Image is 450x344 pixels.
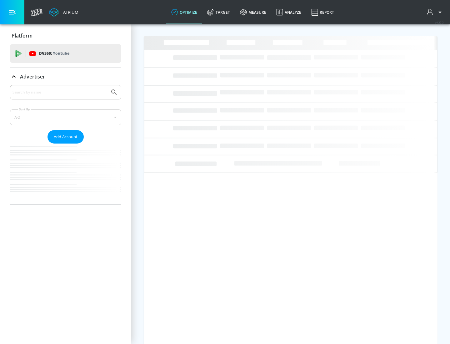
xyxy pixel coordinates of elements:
a: measure [235,1,271,23]
span: Add Account [54,133,77,140]
p: Youtube [53,50,69,57]
div: Advertiser [10,85,121,204]
p: DV360: [39,50,69,57]
button: Add Account [47,130,84,144]
div: DV360: Youtube [10,44,121,63]
div: Advertiser [10,68,121,85]
label: Sort By [18,107,31,111]
div: A-Z [10,109,121,125]
a: Atrium [49,8,78,17]
a: optimize [166,1,202,23]
input: Search by name [12,88,107,96]
span: v 4.22.2 [435,21,444,24]
div: Platform [10,27,121,44]
nav: list of Advertiser [10,144,121,204]
a: Report [306,1,339,23]
div: Atrium [61,9,78,15]
p: Advertiser [20,73,45,80]
a: Target [202,1,235,23]
a: Analyze [271,1,306,23]
p: Platform [12,32,32,39]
